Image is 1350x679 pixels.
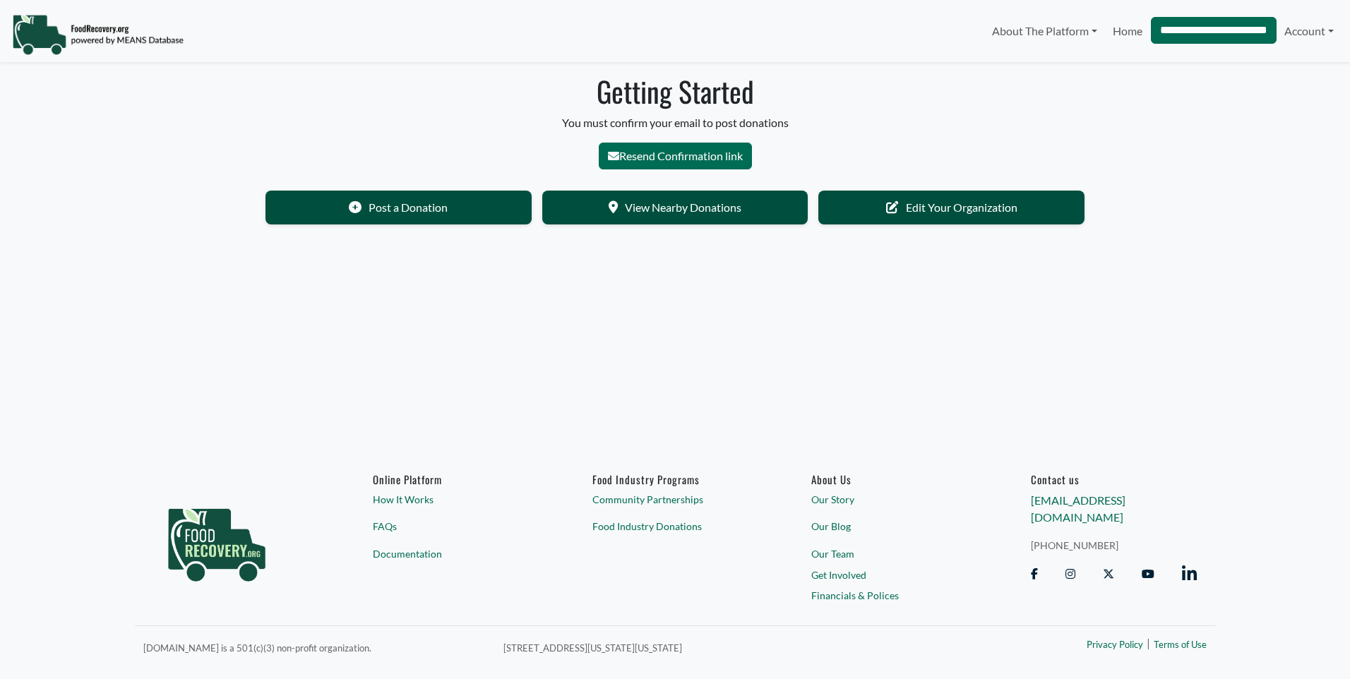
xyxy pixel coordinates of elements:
[1105,17,1150,45] a: Home
[265,191,532,224] a: Post a Donation
[1031,493,1125,524] a: [EMAIL_ADDRESS][DOMAIN_NAME]
[811,473,977,486] a: About Us
[373,546,539,561] a: Documentation
[1154,639,1207,653] a: Terms of Use
[153,473,280,607] img: food_recovery_green_logo-76242d7a27de7ed26b67be613a865d9c9037ba317089b267e0515145e5e51427.png
[373,519,539,534] a: FAQs
[811,588,977,603] a: Financials & Polices
[592,519,758,534] a: Food Industry Donations
[373,492,539,507] a: How It Works
[811,567,977,582] a: Get Involved
[599,143,752,169] button: Resend Confirmation link
[1031,538,1197,553] a: [PHONE_NUMBER]
[592,473,758,486] h6: Food Industry Programs
[592,492,758,507] a: Community Partnerships
[217,114,1133,131] p: You must confirm your email to post donations
[811,546,977,561] a: Our Team
[811,492,977,507] a: Our Story
[811,519,977,534] a: Our Blog
[1277,17,1342,45] a: Account
[373,473,539,486] h6: Online Platform
[542,191,808,224] a: View Nearby Donations
[818,191,1085,224] a: Edit Your Organization
[217,74,1133,108] h1: Getting Started
[143,639,486,656] p: [DOMAIN_NAME] is a 501(c)(3) non-profit organization.
[1147,635,1150,652] span: |
[12,13,184,56] img: NavigationLogo_FoodRecovery-91c16205cd0af1ed486a0f1a7774a6544ea792ac00100771e7dd3ec7c0e58e41.png
[503,639,936,656] p: [STREET_ADDRESS][US_STATE][US_STATE]
[984,17,1105,45] a: About The Platform
[1031,473,1197,486] h6: Contact us
[1087,639,1143,653] a: Privacy Policy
